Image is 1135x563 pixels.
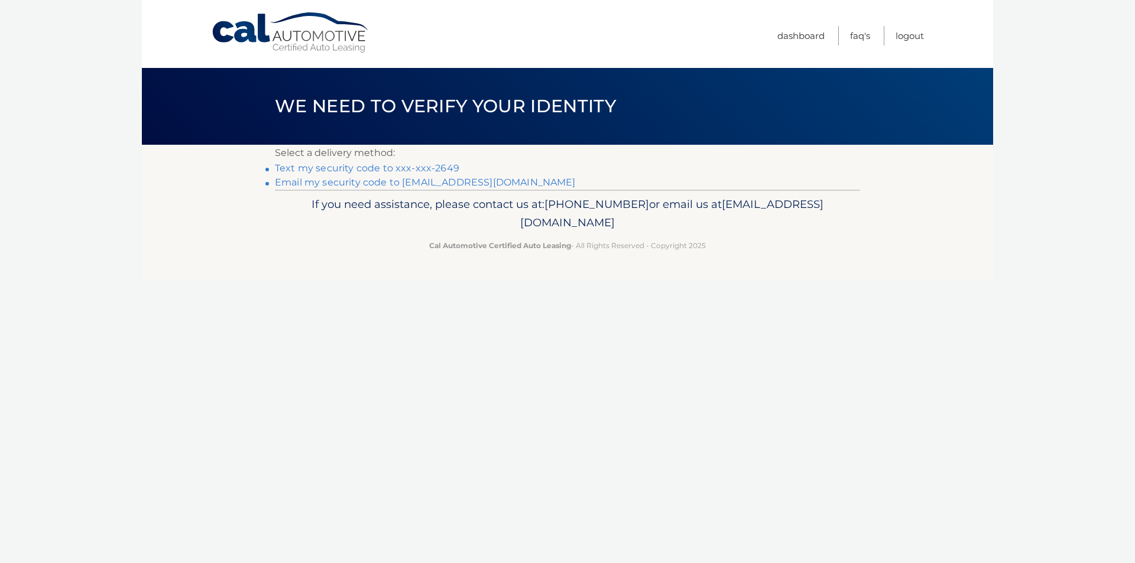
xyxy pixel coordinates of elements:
[850,26,870,45] a: FAQ's
[283,239,852,252] p: - All Rights Reserved - Copyright 2025
[275,177,576,188] a: Email my security code to [EMAIL_ADDRESS][DOMAIN_NAME]
[777,26,825,45] a: Dashboard
[275,95,616,117] span: We need to verify your identity
[275,145,860,161] p: Select a delivery method:
[896,26,924,45] a: Logout
[211,12,371,54] a: Cal Automotive
[283,195,852,233] p: If you need assistance, please contact us at: or email us at
[429,241,571,250] strong: Cal Automotive Certified Auto Leasing
[275,162,459,174] a: Text my security code to xxx-xxx-2649
[544,197,649,211] span: [PHONE_NUMBER]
